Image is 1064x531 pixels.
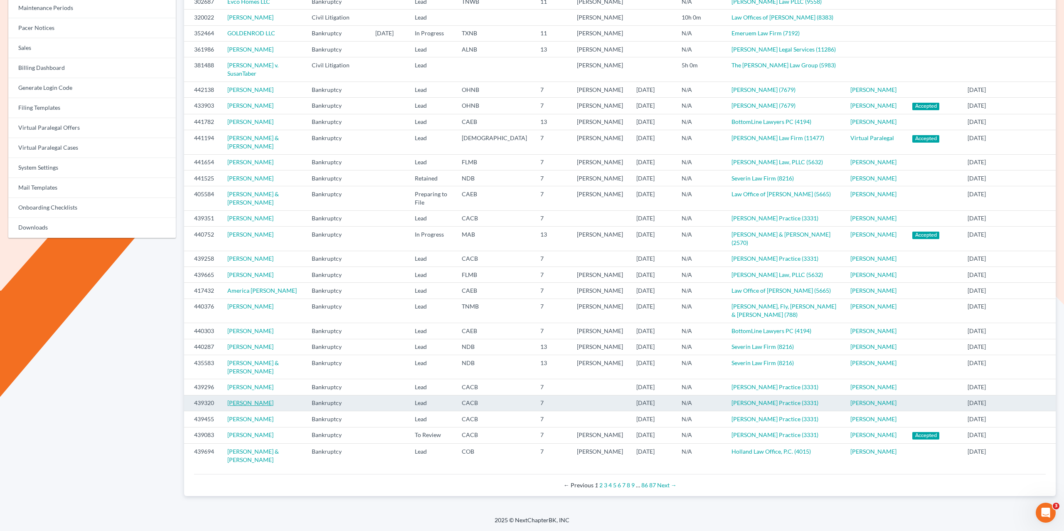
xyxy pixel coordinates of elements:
a: [PERSON_NAME] [850,255,897,262]
a: [PERSON_NAME] Practice (3331) [731,255,818,262]
a: Onboarding Checklists [8,198,176,218]
td: [DATE] [630,210,675,226]
a: [PERSON_NAME] [850,158,897,165]
td: N/A [675,130,725,154]
td: [DATE] [630,355,675,379]
td: [PERSON_NAME] [570,299,630,323]
td: N/A [675,323,725,339]
a: [PERSON_NAME] Practice (3331) [731,431,818,438]
a: Emeruem Law Firm (7192) [731,30,800,37]
td: 442138 [184,82,221,97]
td: [DATE] [630,130,675,154]
td: NDB [455,339,534,355]
td: 7 [534,98,570,114]
td: Lead [408,379,456,395]
a: Law Offices of [PERSON_NAME] (8383) [731,14,833,21]
td: TXNB [455,25,534,41]
td: Bankruptcy [305,25,369,41]
td: ALNB [455,42,534,57]
td: Bankruptcy [305,339,369,355]
iframe: Intercom live chat [1036,503,1056,523]
td: N/A [675,186,725,210]
a: [PERSON_NAME] & [PERSON_NAME] [227,359,279,375]
td: Bankruptcy [305,283,369,299]
td: 441654 [184,154,221,170]
td: 441194 [184,130,221,154]
td: [DATE] [961,355,1003,379]
a: [PERSON_NAME] [850,415,897,422]
a: America [PERSON_NAME] [227,287,297,294]
td: 7 [534,323,570,339]
td: [DATE] [630,227,675,251]
td: Bankruptcy [305,227,369,251]
a: BottomLine Lawyers PC (4194) [731,118,811,125]
td: Lead [408,10,456,25]
a: [PERSON_NAME] [850,343,897,350]
td: Lead [408,411,456,427]
td: [DATE] [961,98,1003,114]
a: [PERSON_NAME] [227,343,273,350]
td: [DATE] [961,251,1003,267]
a: [PERSON_NAME] [227,158,273,165]
a: [PERSON_NAME] [850,175,897,182]
td: Civil Litigation [305,57,369,82]
td: 7 [534,82,570,97]
a: Page 6 [618,482,621,489]
a: [PERSON_NAME] [850,383,897,390]
td: N/A [675,25,725,41]
td: [DATE] [961,339,1003,355]
td: 405584 [184,186,221,210]
a: The [PERSON_NAME] Law Group (5983) [731,62,836,69]
a: Page 5 [613,482,616,489]
td: 11 [534,25,570,41]
a: [PERSON_NAME] & [PERSON_NAME] [227,134,279,150]
a: [PERSON_NAME] [227,215,273,222]
a: [PERSON_NAME] Law, PLLC (5632) [731,271,823,278]
a: Page 9 [631,482,635,489]
td: 433903 [184,98,221,114]
a: [PERSON_NAME] [850,190,897,198]
td: N/A [675,227,725,251]
a: [PERSON_NAME] [850,271,897,278]
td: CAEB [455,323,534,339]
a: [PERSON_NAME], Fly, [PERSON_NAME] & [PERSON_NAME] (788) [731,303,836,318]
td: Lead [408,98,456,114]
td: [DATE] [630,251,675,267]
a: [PERSON_NAME] Practice (3331) [731,399,818,406]
a: [PERSON_NAME] [850,448,897,455]
td: Civil Litigation [305,10,369,25]
a: Page 3 [604,482,607,489]
td: 7 [534,411,570,427]
td: 440303 [184,323,221,339]
td: CAEB [455,186,534,210]
td: Lead [408,395,456,411]
td: [DATE] [630,299,675,323]
td: 439083 [184,427,221,443]
td: [PERSON_NAME] [570,10,630,25]
a: [PERSON_NAME] [227,415,273,422]
td: 439320 [184,395,221,411]
td: In Progress [408,227,456,251]
td: [DATE] [630,98,675,114]
td: CAEB [455,114,534,130]
span: 3 [1053,503,1059,509]
a: GOLDENROD LLC [227,30,275,37]
td: N/A [675,210,725,226]
td: 439296 [184,379,221,395]
a: [PERSON_NAME] [850,327,897,334]
td: 440376 [184,299,221,323]
a: Severin Law Firm (8216) [731,175,794,182]
td: N/A [675,82,725,97]
td: [PERSON_NAME] [570,323,630,339]
a: [PERSON_NAME] [227,327,273,334]
a: System Settings [8,158,176,178]
td: Bankruptcy [305,251,369,267]
a: [PERSON_NAME] (7679) [731,102,796,109]
a: [PERSON_NAME] & [PERSON_NAME] (2570) [731,231,830,246]
td: [PERSON_NAME] [570,42,630,57]
a: Page 87 [649,482,656,489]
td: [DATE] [369,25,408,41]
td: [PERSON_NAME] [570,82,630,97]
td: [DATE] [961,210,1003,226]
td: 13 [534,355,570,379]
